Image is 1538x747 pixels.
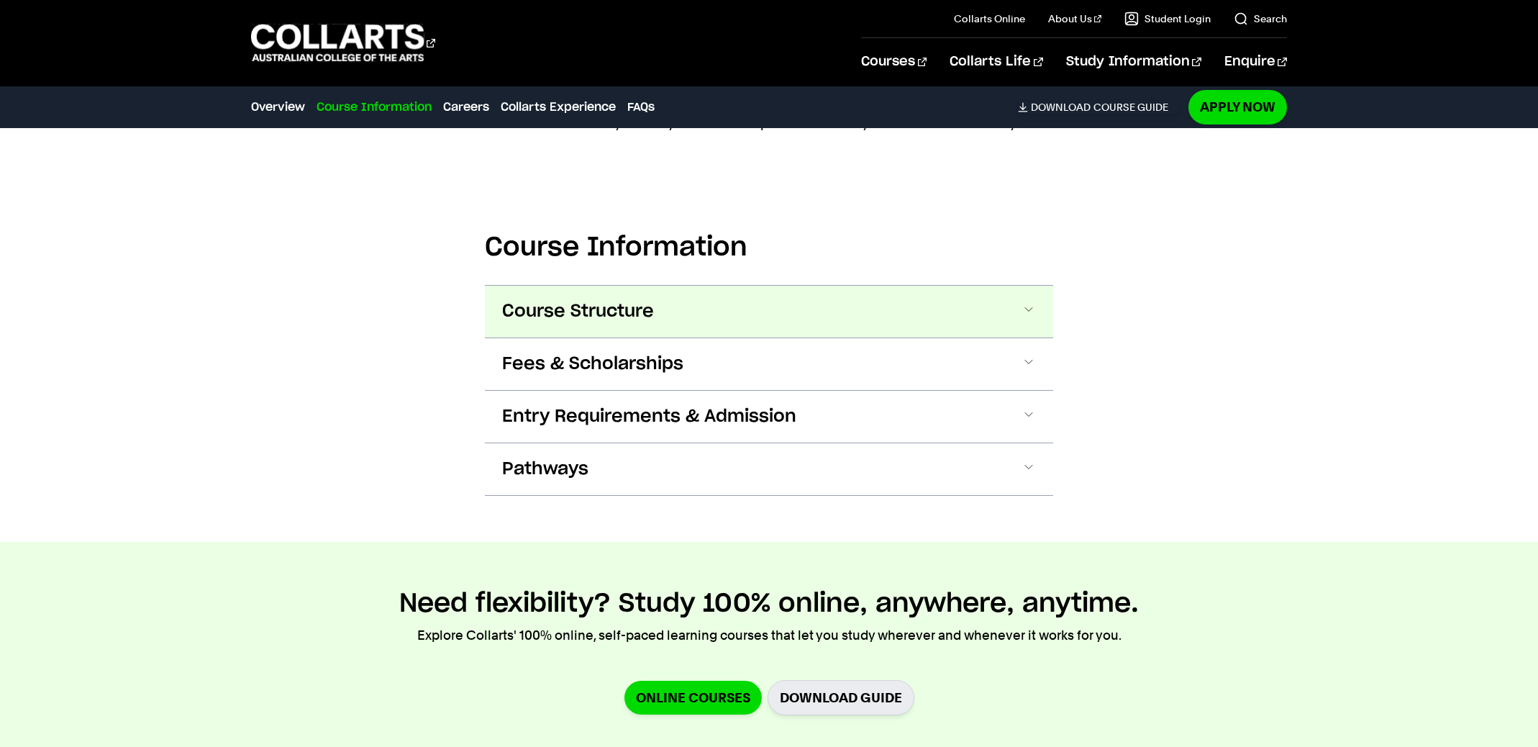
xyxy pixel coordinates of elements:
[485,232,1053,263] h2: Course Information
[485,338,1053,390] button: Fees & Scholarships
[1018,101,1180,114] a: DownloadCourse Guide
[251,22,435,63] div: Go to homepage
[861,38,927,86] a: Courses
[502,405,796,428] span: Entry Requirements & Admission
[443,99,489,116] a: Careers
[1066,38,1201,86] a: Study Information
[768,680,914,715] a: Download Guide
[950,38,1042,86] a: Collarts Life
[251,99,305,116] a: Overview
[417,625,1121,646] p: Explore Collarts' 100% online, self-paced learning courses that let you study wherever and whenev...
[1048,12,1101,26] a: About Us
[501,99,616,116] a: Collarts Experience
[485,443,1053,495] button: Pathways
[485,286,1053,338] button: Course Structure
[502,458,588,481] span: Pathways
[502,353,683,376] span: Fees & Scholarships
[1031,101,1091,114] span: Download
[627,99,655,116] a: FAQs
[399,588,1139,620] h2: Need flexibility? Study 100% online, anywhere, anytime.
[1224,38,1287,86] a: Enquire
[1124,12,1211,26] a: Student Login
[624,681,762,715] a: Online Courses
[317,99,432,116] a: Course Information
[502,300,654,323] span: Course Structure
[1234,12,1287,26] a: Search
[485,391,1053,443] button: Entry Requirements & Admission
[1188,90,1287,124] a: Apply Now
[954,12,1025,26] a: Collarts Online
